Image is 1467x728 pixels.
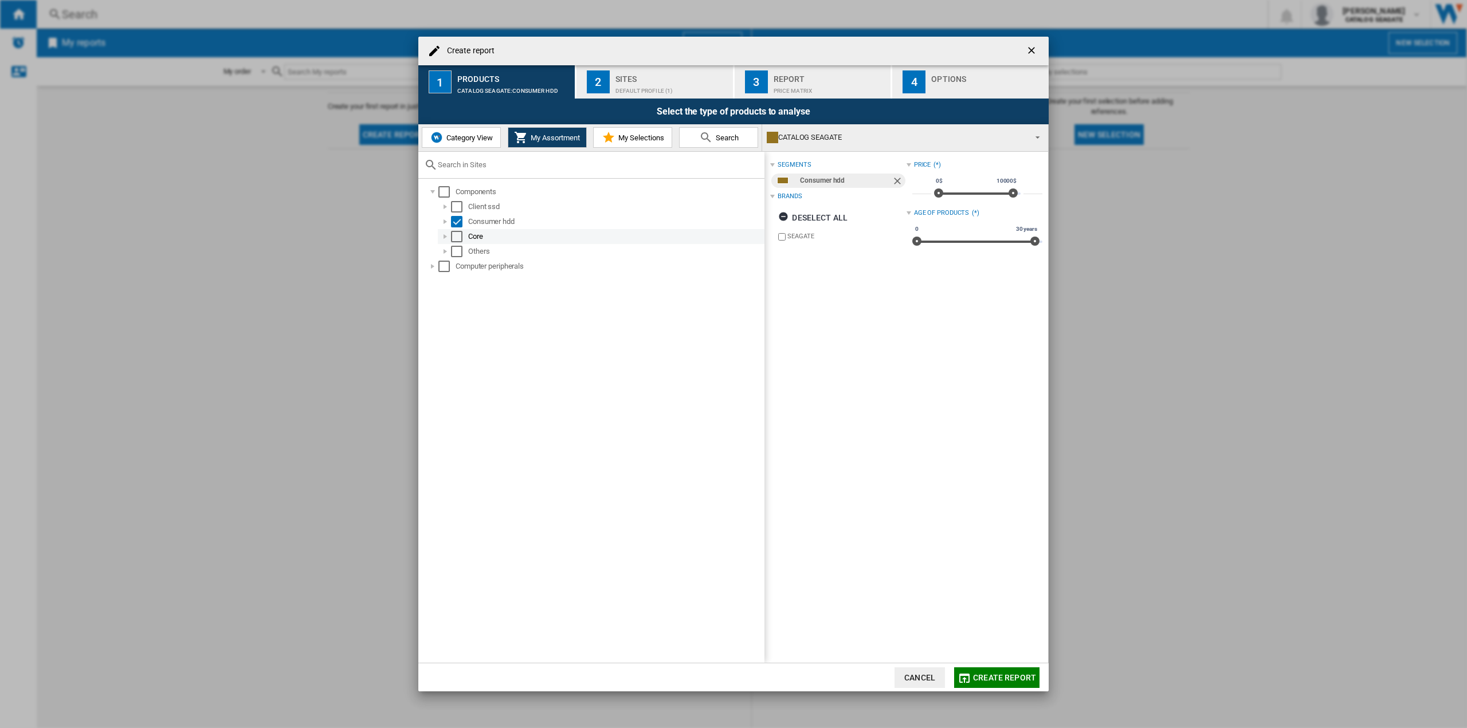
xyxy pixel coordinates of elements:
[775,207,851,228] button: Deselect all
[441,45,495,57] h4: Create report
[457,70,570,82] div: Products
[995,176,1018,186] span: 10000$
[934,176,944,186] span: 0$
[778,207,848,228] div: Deselect all
[430,131,444,144] img: wiser-icon-blue.png
[468,246,763,257] div: Others
[931,70,1044,82] div: Options
[895,667,945,688] button: Cancel
[1021,40,1044,62] button: getI18NText('BUTTONS.CLOSE_DIALOG')
[422,127,501,148] button: Category View
[679,127,758,148] button: Search
[593,127,672,148] button: My Selections
[913,225,920,234] span: 0
[892,65,1049,99] button: 4 Options
[456,186,763,198] div: Components
[615,133,664,142] span: My Selections
[778,192,802,201] div: Brands
[576,65,734,99] button: 2 Sites Default profile (1)
[456,261,763,272] div: Computer peripherals
[914,160,931,170] div: Price
[444,133,493,142] span: Category View
[451,201,468,213] md-checkbox: Select
[438,186,456,198] md-checkbox: Select
[438,261,456,272] md-checkbox: Select
[954,667,1040,688] button: Create report
[615,70,728,82] div: Sites
[903,70,925,93] div: 4
[615,82,728,94] div: Default profile (1)
[587,70,610,93] div: 2
[429,70,452,93] div: 1
[508,127,587,148] button: My Assortment
[438,160,759,169] input: Search in Sites
[914,208,970,218] div: Age of products
[451,231,468,242] md-checkbox: Select
[1014,225,1039,234] span: 30 years
[713,133,739,142] span: Search
[800,174,891,188] div: Consumer hdd
[778,160,811,170] div: segments
[774,82,887,94] div: Price Matrix
[468,201,763,213] div: Client ssd
[457,82,570,94] div: CATALOG SEAGATE:Consumer hdd
[774,70,887,82] div: Report
[778,233,786,241] input: brand.name
[451,216,468,227] md-checkbox: Select
[468,231,763,242] div: Core
[745,70,768,93] div: 3
[418,65,576,99] button: 1 Products CATALOG SEAGATE:Consumer hdd
[528,133,580,142] span: My Assortment
[451,246,468,257] md-checkbox: Select
[418,99,1049,124] div: Select the type of products to analyse
[973,673,1036,682] span: Create report
[787,232,906,241] label: SEAGATE
[1026,45,1040,58] ng-md-icon: getI18NText('BUTTONS.CLOSE_DIALOG')
[468,216,763,227] div: Consumer hdd
[892,175,905,189] ng-md-icon: Remove
[735,65,892,99] button: 3 Report Price Matrix
[767,129,1025,145] div: CATALOG SEAGATE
